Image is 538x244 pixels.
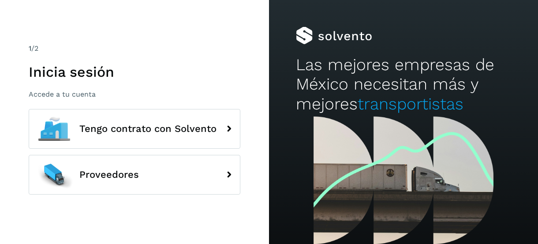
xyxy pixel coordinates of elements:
[29,155,240,195] button: Proveedores
[79,124,217,134] span: Tengo contrato con Solvento
[358,94,463,113] span: transportistas
[296,55,511,114] h2: Las mejores empresas de México necesitan más y mejores
[29,44,31,53] span: 1
[29,109,240,149] button: Tengo contrato con Solvento
[29,64,240,80] h1: Inicia sesión
[29,43,240,54] div: /2
[29,90,240,98] p: Accede a tu cuenta
[79,169,139,180] span: Proveedores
